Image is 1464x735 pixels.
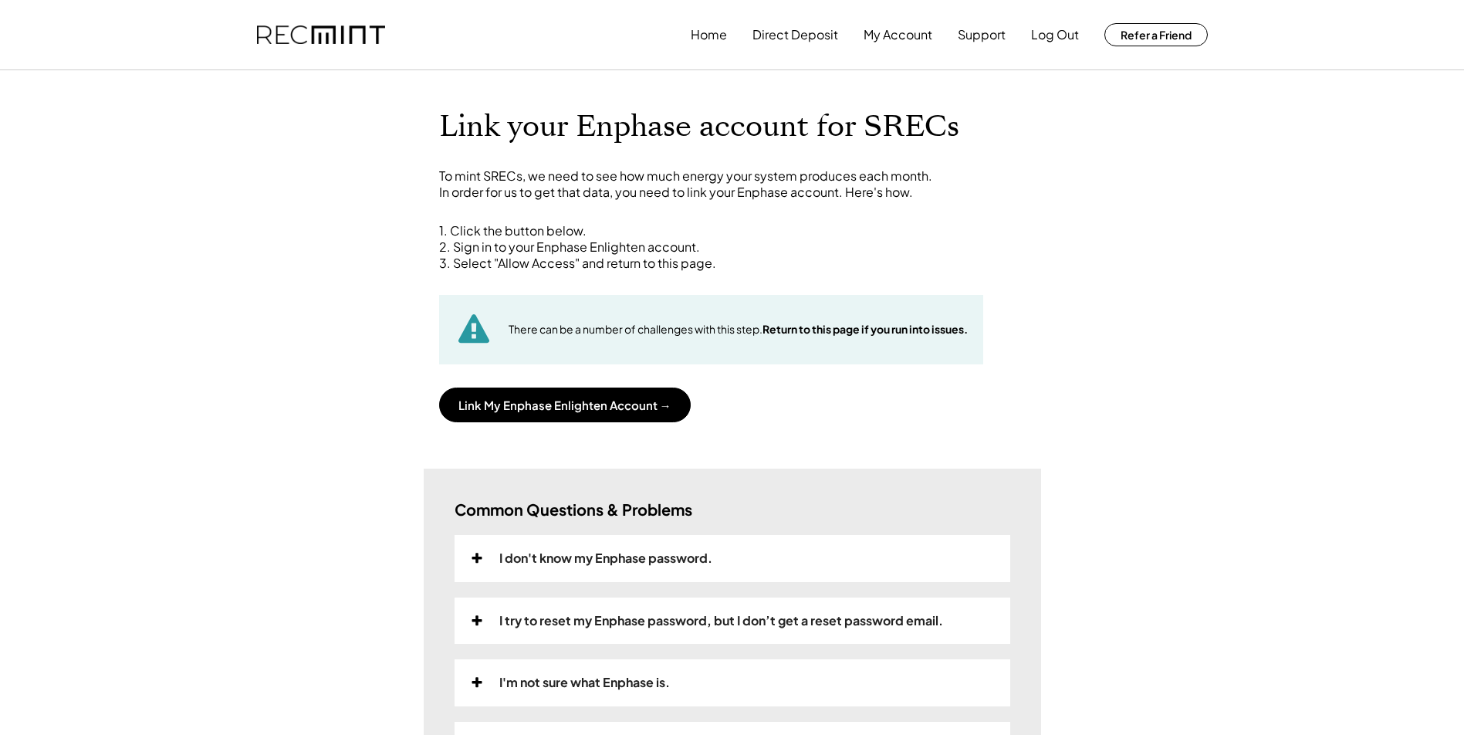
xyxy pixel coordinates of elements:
div: To mint SRECs, we need to see how much energy your system produces each month. In order for us to... [439,168,1026,201]
button: Support [958,19,1006,50]
button: Refer a Friend [1104,23,1208,46]
h1: Link your Enphase account for SRECs [439,109,1026,145]
div: I don't know my Enphase password. [499,550,712,567]
button: Direct Deposit [752,19,838,50]
img: recmint-logotype%403x.png [257,25,385,45]
button: Link My Enphase Enlighten Account → [439,388,691,422]
h3: Common Questions & Problems [455,500,692,520]
button: Home [691,19,727,50]
div: I'm not sure what Enphase is. [499,675,670,691]
div: 1. Click the button below. 2. Sign in to your Enphase Enlighten account. 3. Select "Allow Access"... [439,223,1026,271]
div: I try to reset my Enphase password, but I don’t get a reset password email. [499,613,943,629]
div: There can be a number of challenges with this step. [509,322,968,337]
button: My Account [864,19,932,50]
button: Log Out [1031,19,1079,50]
strong: Return to this page if you run into issues. [762,322,968,336]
